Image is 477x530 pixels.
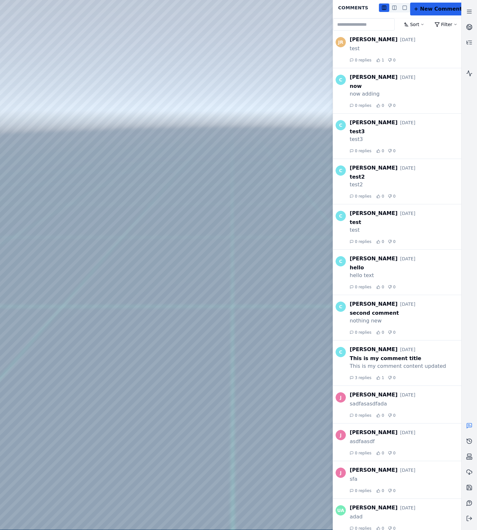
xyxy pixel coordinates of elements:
div: This is my comment title [350,355,461,362]
span: UA [336,505,346,516]
div: sadfasasdfada [350,400,461,408]
button: Thumbs up [376,414,380,417]
div: 03/10/2025, 12:29:48 [400,301,415,307]
div: 06/10/2025, 09:52:01 [400,36,415,43]
button: Thumbs up [376,104,380,107]
button: 0 replies [350,148,371,153]
span: 0 [382,330,384,335]
div: [PERSON_NAME] [350,300,398,308]
span: 0 [382,451,384,456]
button: Sort [400,19,428,30]
div: hello text [350,272,461,279]
div: asdfaasdf [350,438,461,445]
span: 1 [382,58,384,63]
span: 0 replies [355,194,371,199]
button: 0 replies [350,103,371,108]
button: Thumbs down [388,376,392,380]
div: 03/07/2025, 07:18:29 [400,467,415,473]
div: 03/10/2025, 09:10:11 [400,346,415,353]
span: 0 replies [355,488,371,493]
button: 0 replies [350,488,371,493]
div: [PERSON_NAME] [350,119,398,126]
div: [PERSON_NAME] [350,346,398,353]
button: Thumbs down [388,104,392,107]
span: 0 replies [355,284,371,290]
span: 0 [393,413,396,418]
span: 0 replies [355,58,371,63]
span: 0 [382,148,384,153]
div: [PERSON_NAME] [350,164,398,172]
button: 0 replies [350,239,371,244]
div: test [350,45,461,52]
button: Thumbs down [388,194,392,198]
div: second comment [350,309,461,317]
span: 0 [382,413,384,418]
span: 3 replies [355,375,371,380]
span: 0 replies [355,103,371,108]
button: 0 replies [350,451,371,456]
div: 26/08/2025, 09:44:10 [400,429,415,436]
span: 0 [393,194,396,199]
div: [PERSON_NAME] [350,466,398,474]
button: Thumbs down [388,285,392,289]
button: 3 replies [350,375,371,380]
span: 1 [382,375,384,380]
div: now [350,82,461,90]
button: Thumbs up [376,58,380,62]
div: now adding [350,90,461,98]
button: Thumbs up [376,149,380,153]
span: C [336,347,346,357]
button: Thumbs down [388,414,392,417]
button: 0 replies [350,194,371,199]
div: nothing new [350,317,461,325]
button: 0 replies [350,58,371,63]
button: MD [389,4,400,12]
div: 26/08/2025, 09:44:26 [400,392,415,398]
div: Panel size [379,3,410,12]
div: [PERSON_NAME] [350,429,398,436]
span: 0 [382,103,384,108]
div: test [350,219,461,226]
span: 0 [382,239,384,244]
span: J [336,430,346,440]
div: test2 [350,181,461,189]
span: 0 [382,284,384,290]
span: 0 replies [355,148,371,153]
div: 03/10/2025, 12:31:52 [400,165,415,171]
span: 0 [382,488,384,493]
button: Thumbs up [376,194,380,198]
button: Thumbs up [376,330,380,334]
div: Comments [334,2,372,14]
div: test3 [350,128,461,135]
button: Thumbs down [388,330,392,334]
button: 0 replies [350,330,371,335]
span: C [336,211,346,221]
button: + New Comment [410,3,466,15]
span: 0 replies [355,330,371,335]
div: [PERSON_NAME] [350,504,398,512]
span: C [336,120,346,130]
button: SM [379,4,389,12]
span: 0 [393,451,396,456]
div: [PERSON_NAME] [350,36,398,43]
span: 0 [382,194,384,199]
div: test3 [350,135,461,143]
div: hello [350,264,461,272]
button: Thumbs up [376,376,380,380]
button: Thumbs down [388,240,392,244]
div: test2 [350,173,461,181]
span: JR [336,37,346,47]
div: 03/10/2025, 12:31:38 [400,210,415,217]
span: 0 [393,330,396,335]
span: 0 [393,103,396,108]
div: test [350,226,461,234]
div: This is my comment content updated [350,362,461,370]
button: Thumbs up [376,489,380,493]
span: C [336,75,346,85]
div: 01/07/2025, 10:42:42 [400,505,415,511]
button: Thumbs down [388,58,392,62]
div: [PERSON_NAME] [350,209,398,217]
span: C [336,302,346,312]
span: J [336,392,346,403]
button: Thumbs down [388,149,392,153]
